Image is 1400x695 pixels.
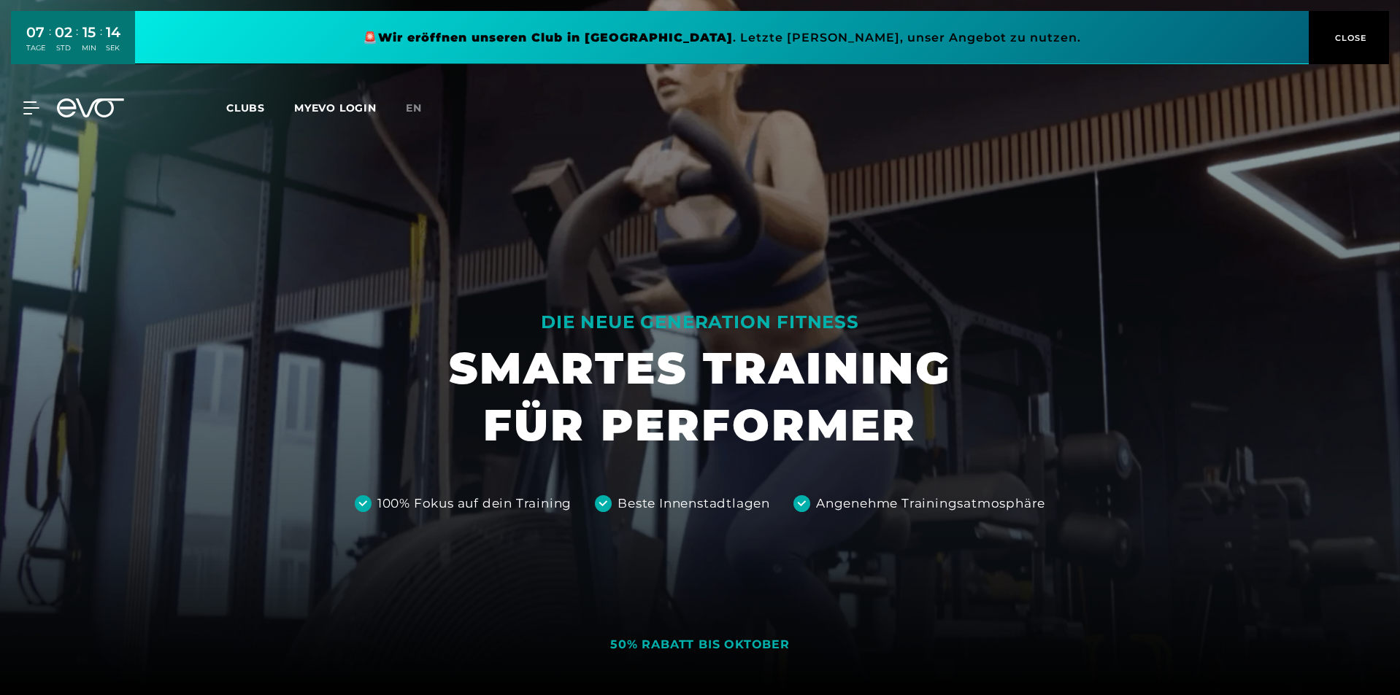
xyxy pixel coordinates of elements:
[55,43,72,53] div: STD
[106,43,120,53] div: SEK
[406,101,422,114] span: en
[226,101,294,114] a: Clubs
[816,494,1045,513] div: Angenehme Trainingsatmosphäre
[226,101,265,114] span: Clubs
[1331,31,1367,44] span: CLOSE
[26,22,45,43] div: 07
[82,43,96,53] div: MIN
[76,23,78,62] div: :
[377,494,572,513] div: 100% Fokus auf dein Training
[26,43,45,53] div: TAGE
[618,494,770,513] div: Beste Innenstadtlagen
[610,637,790,653] div: 50% RABATT BIS OKTOBER
[100,23,102,62] div: :
[449,340,951,454] h1: SMARTES TRAINING FÜR PERFORMER
[406,100,439,117] a: en
[49,23,51,62] div: :
[55,22,72,43] div: 02
[82,22,96,43] div: 15
[294,101,377,114] a: MYEVO LOGIN
[449,311,951,334] div: DIE NEUE GENERATION FITNESS
[1309,11,1389,64] button: CLOSE
[106,22,120,43] div: 14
